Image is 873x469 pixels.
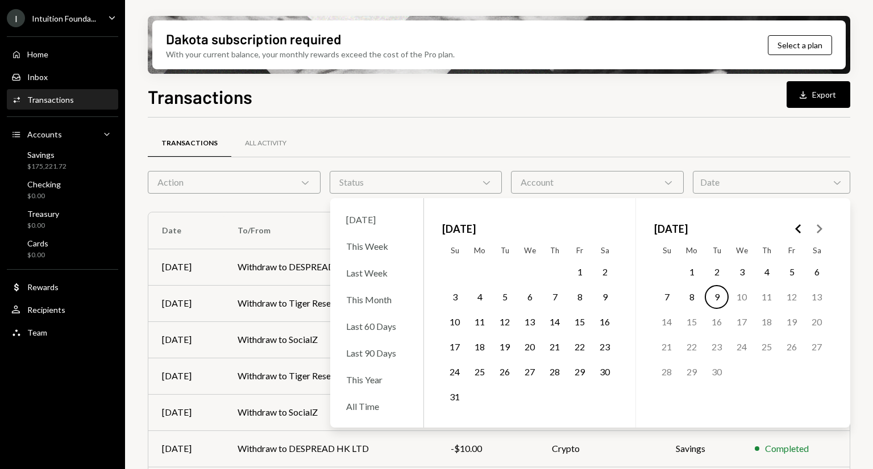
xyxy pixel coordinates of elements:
div: $0.00 [27,191,61,201]
button: Sunday, September 14th, 2025 [655,310,679,334]
button: Friday, September 5th, 2025 [780,260,804,284]
td: Withdraw to DESPREAD HK LTD [224,249,437,285]
button: Today, Tuesday, September 9th, 2025 [705,285,729,309]
button: Saturday, September 27th, 2025 [805,335,829,359]
button: Thursday, August 14th, 2025 [543,310,567,334]
div: Account [511,171,684,194]
button: Friday, August 29th, 2025 [568,360,592,384]
button: Select a plan [768,35,832,55]
th: Sunday [654,241,679,259]
button: Go to the Next Month [809,219,829,239]
button: Thursday, September 4th, 2025 [755,260,779,284]
button: Saturday, August 2nd, 2025 [593,260,617,284]
button: Wednesday, August 20th, 2025 [518,335,542,359]
button: Wednesday, September 3rd, 2025 [730,260,754,284]
button: Thursday, August 7th, 2025 [543,285,567,309]
button: Friday, September 19th, 2025 [780,310,804,334]
div: [DATE] [162,442,210,455]
button: Monday, August 18th, 2025 [468,335,492,359]
button: Sunday, August 31st, 2025 [443,385,467,409]
button: Sunday, September 21st, 2025 [655,335,679,359]
td: Withdraw to DESPREAD HK LTD [224,430,437,467]
button: Thursday, September 18th, 2025 [755,310,779,334]
button: Sunday, September 28th, 2025 [655,360,679,384]
button: Thursday, September 25th, 2025 [755,335,779,359]
button: Saturday, August 23rd, 2025 [593,335,617,359]
button: Monday, September 8th, 2025 [680,285,704,309]
a: Transactions [7,89,118,110]
button: Tuesday, September 2nd, 2025 [705,260,729,284]
table: August 2025 [442,241,617,409]
button: Friday, August 1st, 2025 [568,260,592,284]
th: Monday [467,241,492,259]
button: Monday, August 11th, 2025 [468,310,492,334]
div: $0.00 [27,250,48,260]
button: Tuesday, September 30th, 2025 [705,360,729,384]
button: Sunday, August 24th, 2025 [443,360,467,384]
div: This Year [339,367,414,392]
div: Checking [27,179,61,189]
th: Thursday [754,241,779,259]
th: Friday [779,241,804,259]
div: -$10.00 [451,442,524,455]
button: Saturday, September 20th, 2025 [805,310,829,334]
div: Last 90 Days [339,341,414,365]
div: Inbox [27,72,48,82]
button: Friday, August 22nd, 2025 [568,335,592,359]
button: Wednesday, August 6th, 2025 [518,285,542,309]
div: All Time [339,394,414,418]
td: Withdraw to SocialZ [224,394,437,430]
div: Action [148,171,321,194]
button: Saturday, September 6th, 2025 [805,260,829,284]
a: Treasury$0.00 [7,206,118,233]
td: Withdraw to Tiger Research [224,285,437,321]
span: [DATE] [654,216,688,241]
div: Completed [765,442,809,455]
div: [DATE] [162,260,210,274]
button: Friday, September 12th, 2025 [780,285,804,309]
div: With your current balance, your monthly rewards exceed the cost of the Pro plan. [166,48,455,60]
button: Friday, August 15th, 2025 [568,310,592,334]
div: $0.00 [27,221,59,231]
div: Last Week [339,261,414,285]
button: Sunday, August 10th, 2025 [443,310,467,334]
div: This Month [339,287,414,312]
button: Friday, August 8th, 2025 [568,285,592,309]
button: Wednesday, August 13th, 2025 [518,310,542,334]
button: Sunday, August 3rd, 2025 [443,285,467,309]
th: Saturday [592,241,617,259]
button: Wednesday, September 24th, 2025 [730,335,754,359]
th: Monday [679,241,704,259]
button: Thursday, August 28th, 2025 [543,360,567,384]
div: Savings [27,150,66,160]
div: Cards [27,238,48,248]
th: Sunday [442,241,467,259]
div: Transactions [161,139,218,148]
button: Tuesday, September 23rd, 2025 [705,335,729,359]
a: Team [7,322,118,342]
div: All Activity [245,139,286,148]
button: Saturday, September 13th, 2025 [805,285,829,309]
a: Cards$0.00 [7,235,118,262]
button: Sunday, September 7th, 2025 [655,285,679,309]
a: Transactions [148,129,231,158]
div: Accounts [27,129,62,139]
button: Export [787,81,850,108]
th: Wednesday [729,241,754,259]
div: [DATE] [339,207,414,232]
th: Tuesday [492,241,517,259]
button: Wednesday, September 10th, 2025 [730,285,754,309]
div: Last 60 Days [339,314,414,338]
div: Transactions [27,95,74,104]
th: Tuesday [704,241,729,259]
button: Thursday, August 21st, 2025 [543,335,567,359]
button: Monday, August 25th, 2025 [468,360,492,384]
button: Wednesday, August 27th, 2025 [518,360,542,384]
div: Rewards [27,282,59,292]
td: Savings [662,430,741,467]
button: Tuesday, August 12th, 2025 [493,310,517,334]
div: [DATE] [162,296,210,310]
div: [DATE] [162,333,210,346]
th: Friday [567,241,592,259]
button: Monday, August 4th, 2025 [468,285,492,309]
